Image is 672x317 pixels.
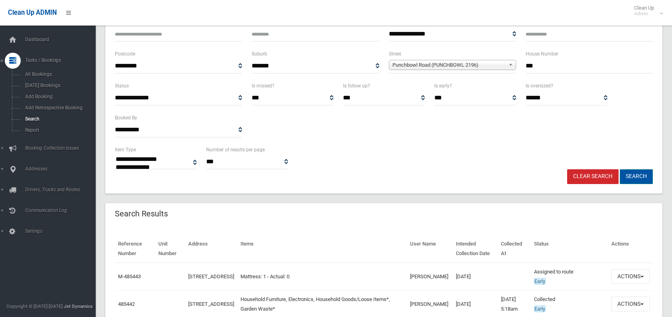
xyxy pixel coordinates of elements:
a: M-485443 [118,273,141,279]
label: Is oversized? [526,81,553,90]
label: Status [115,81,129,90]
span: Dashboard [23,37,102,42]
th: User Name [407,235,453,263]
label: Postcode [115,50,135,58]
a: 485442 [118,301,135,307]
th: Unit Number [155,235,185,263]
td: [DATE] [453,263,498,291]
a: [STREET_ADDRESS] [188,301,234,307]
th: Status [531,235,608,263]
button: Actions [611,269,650,284]
label: Is follow up? [343,81,370,90]
span: Communication Log [23,208,102,213]
span: Addresses [23,166,102,172]
span: Drivers, Trucks and Routes [23,187,102,192]
label: Item Type [115,145,136,154]
span: Early [534,278,546,285]
label: House Number [526,50,558,58]
strong: Jet Dynamics [64,303,93,309]
th: Actions [608,235,653,263]
th: Items [237,235,407,263]
small: Admin [634,11,654,17]
label: Number of results per page [206,145,265,154]
td: Assigned to route [531,263,608,291]
label: Is early? [434,81,452,90]
th: Reference Number [115,235,155,263]
span: Search [23,116,95,122]
span: All Bookings [23,71,95,77]
span: Report [23,127,95,133]
header: Search Results [105,206,177,222]
th: Collected At [498,235,531,263]
td: [PERSON_NAME] [407,263,453,291]
th: Address [185,235,237,263]
span: Clean Up ADMIN [8,9,57,16]
span: Add Booking [23,94,95,99]
button: Actions [611,297,650,311]
label: Is missed? [252,81,274,90]
td: Mattress: 1 - Actual: 0 [237,263,407,291]
a: Clear Search [567,169,619,184]
span: Punchbowl Road (PUNCHBOWL 2196) [392,60,505,70]
label: Booked By [115,113,137,122]
span: [DATE] Bookings [23,83,95,88]
th: Intended Collection Date [453,235,498,263]
span: Settings [23,228,102,234]
button: Search [620,169,653,184]
span: Add Retrospective Booking [23,105,95,111]
span: Early [534,305,546,312]
span: Clean Up [630,5,662,17]
a: [STREET_ADDRESS] [188,273,234,279]
span: Tasks / Bookings [23,57,102,63]
label: Street [389,50,401,58]
span: Booking Collection Issues [23,145,102,151]
label: Suburb [252,50,267,58]
span: Copyright © [DATE]-[DATE] [6,303,63,309]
